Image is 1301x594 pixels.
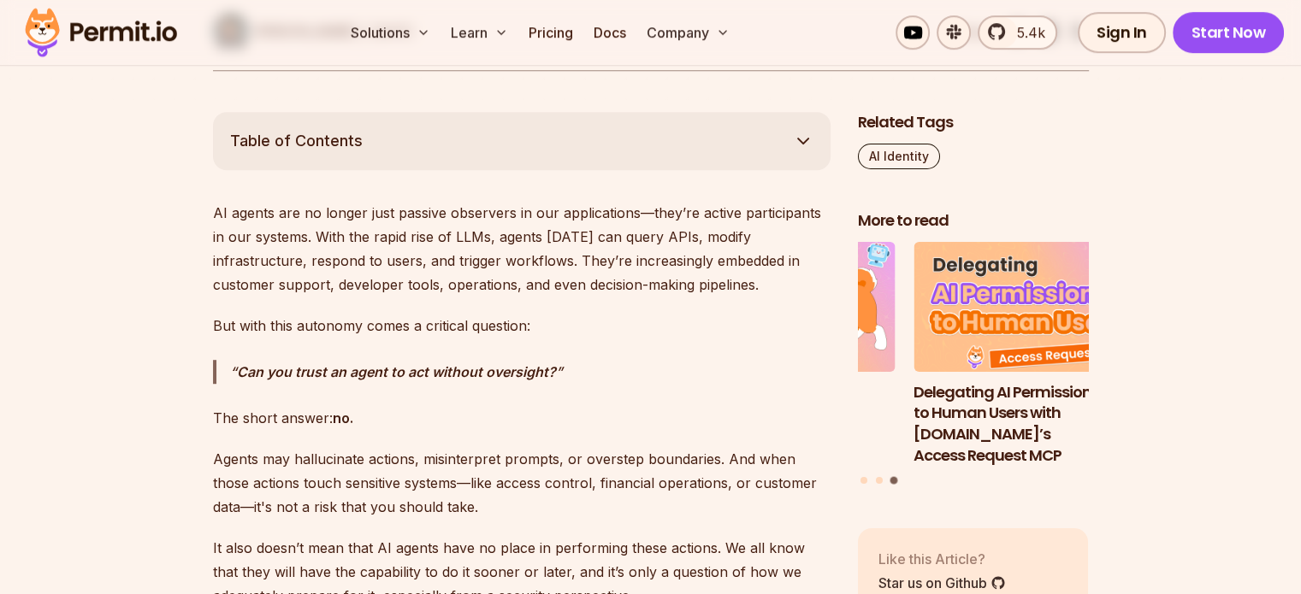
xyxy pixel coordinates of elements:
a: AI Identity [858,144,940,169]
a: Start Now [1173,12,1285,53]
strong: no. [333,409,353,426]
li: 2 of 3 [665,242,896,467]
img: Permit logo [17,3,185,62]
p: Like this Article? [878,549,1006,569]
h3: Why JWTs Can’t Handle AI Agent Access [665,382,896,425]
p: AI agents are no longer just passive observers in our applications—they’re active participants in... [213,201,831,297]
h2: More to read [858,210,1089,232]
p: The short answer: [213,406,831,430]
button: Go to slide 1 [860,477,867,484]
a: Delegating AI Permissions to Human Users with Permit.io’s Access Request MCPDelegating AI Permiss... [914,242,1144,467]
p: But with this autonomy comes a critical question: [213,314,831,338]
li: 3 of 3 [914,242,1144,467]
span: 5.4k [1007,22,1045,43]
a: Docs [587,15,633,50]
span: Table of Contents [230,129,363,153]
button: Table of Contents [213,112,831,170]
button: Go to slide 3 [890,477,898,485]
img: Why JWTs Can’t Handle AI Agent Access [665,242,896,372]
button: Go to slide 2 [876,477,883,484]
a: Star us on Github [878,573,1006,593]
h3: Delegating AI Permissions to Human Users with [DOMAIN_NAME]’s Access Request MCP [914,382,1144,467]
a: 5.4k [978,15,1057,50]
a: Sign In [1078,12,1166,53]
h2: Related Tags [858,112,1089,133]
button: Company [640,15,736,50]
button: Learn [444,15,515,50]
button: Solutions [344,15,437,50]
p: Agents may hallucinate actions, misinterpret prompts, or overstep boundaries. And when those acti... [213,447,831,519]
a: Pricing [522,15,580,50]
div: Posts [858,242,1089,487]
strong: Can you trust an agent to act without oversight? [237,363,556,380]
img: Delegating AI Permissions to Human Users with Permit.io’s Access Request MCP [914,242,1144,372]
